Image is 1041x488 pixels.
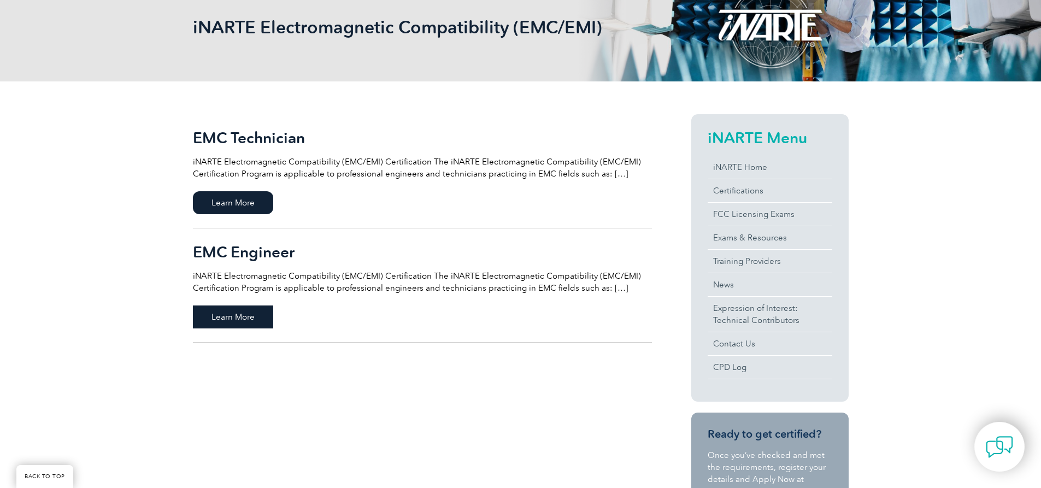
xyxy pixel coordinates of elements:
span: Learn More [193,191,273,214]
a: Certifications [708,179,832,202]
a: News [708,273,832,296]
p: iNARTE Electromagnetic Compatibility (EMC/EMI) Certification The iNARTE Electromagnetic Compatibi... [193,270,652,294]
h2: EMC Engineer [193,243,652,261]
h2: EMC Technician [193,129,652,146]
a: CPD Log [708,356,832,379]
a: BACK TO TOP [16,465,73,488]
a: iNARTE Home [708,156,832,179]
a: Contact Us [708,332,832,355]
p: iNARTE Electromagnetic Compatibility (EMC/EMI) Certification The iNARTE Electromagnetic Compatibi... [193,156,652,180]
a: EMC Technician iNARTE Electromagnetic Compatibility (EMC/EMI) Certification The iNARTE Electromag... [193,114,652,228]
h1: iNARTE Electromagnetic Compatibility (EMC/EMI) [193,16,613,38]
p: Once you’ve checked and met the requirements, register your details and Apply Now at [708,449,832,485]
a: FCC Licensing Exams [708,203,832,226]
a: Expression of Interest:Technical Contributors [708,297,832,332]
span: Learn More [193,305,273,328]
a: EMC Engineer iNARTE Electromagnetic Compatibility (EMC/EMI) Certification The iNARTE Electromagne... [193,228,652,343]
a: Training Providers [708,250,832,273]
img: contact-chat.png [986,433,1013,461]
h3: Ready to get certified? [708,427,832,441]
a: Exams & Resources [708,226,832,249]
h2: iNARTE Menu [708,129,832,146]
